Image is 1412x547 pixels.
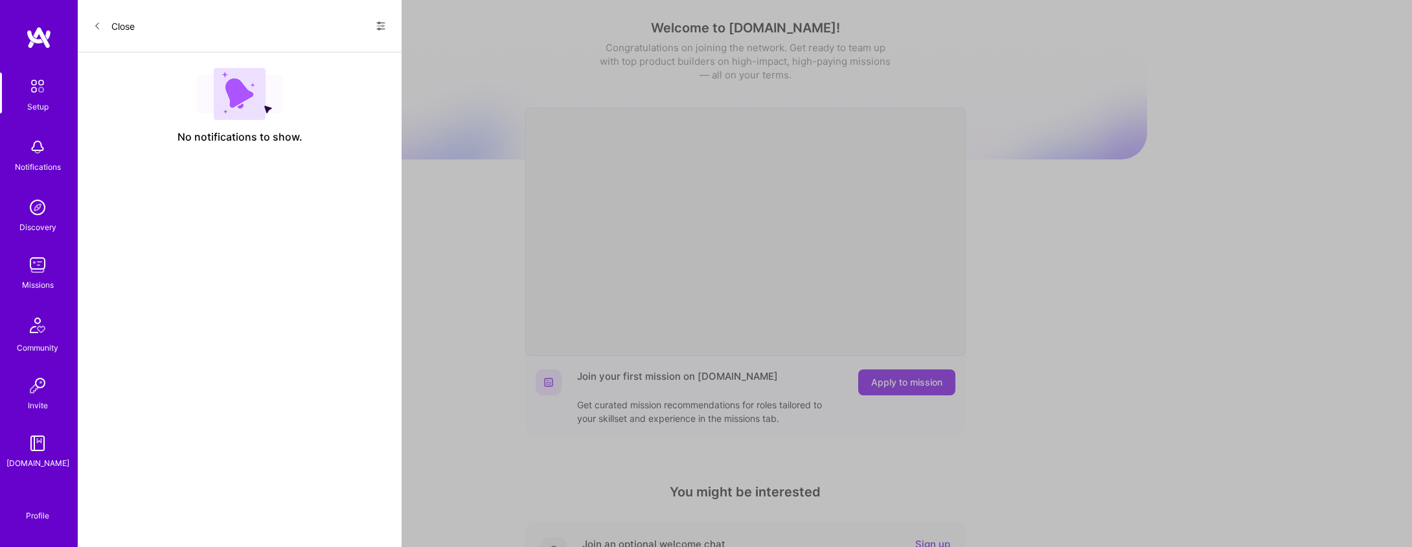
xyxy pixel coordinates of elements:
div: Discovery [19,220,56,234]
a: Profile [21,495,54,521]
img: empty [197,68,282,120]
img: logo [26,26,52,49]
span: No notifications to show. [177,130,302,144]
img: Community [22,310,53,341]
button: Close [93,16,135,36]
div: Profile [26,509,49,521]
div: Missions [22,278,54,292]
img: discovery [25,194,51,220]
img: teamwork [25,252,51,278]
div: [DOMAIN_NAME] [6,456,69,470]
div: Notifications [15,160,61,174]
img: Invite [25,373,51,399]
div: Invite [28,399,48,412]
div: Setup [27,100,49,113]
img: guide book [25,430,51,456]
img: bell [25,134,51,160]
img: setup [24,73,51,100]
div: Community [17,341,58,355]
